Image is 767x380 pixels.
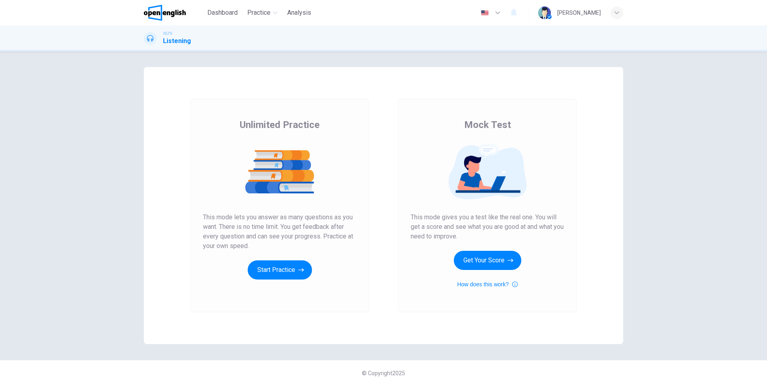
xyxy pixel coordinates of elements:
[284,6,314,20] button: Analysis
[144,5,186,21] img: OpenEnglish logo
[163,31,172,36] span: IELTS
[144,5,204,21] a: OpenEnglish logo
[204,6,241,20] button: Dashboard
[464,118,511,131] span: Mock Test
[248,260,312,280] button: Start Practice
[163,36,191,46] h1: Listening
[244,6,281,20] button: Practice
[480,10,490,16] img: en
[203,213,356,251] span: This mode lets you answer as many questions as you want. There is no time limit. You get feedback...
[411,213,564,241] span: This mode gives you a test like the real one. You will get a score and see what you are good at a...
[457,280,517,289] button: How does this work?
[557,8,601,18] div: [PERSON_NAME]
[454,251,521,270] button: Get Your Score
[538,6,551,19] img: Profile picture
[240,118,320,131] span: Unlimited Practice
[362,370,405,376] span: © Copyright 2025
[287,8,311,18] span: Analysis
[207,8,238,18] span: Dashboard
[247,8,270,18] span: Practice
